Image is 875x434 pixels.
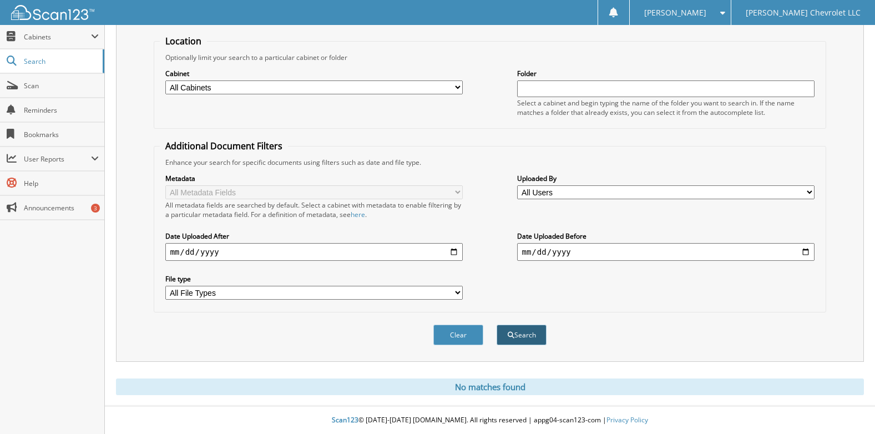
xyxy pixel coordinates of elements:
[606,415,648,425] a: Privacy Policy
[24,105,99,115] span: Reminders
[11,5,94,20] img: scan123-logo-white.svg
[433,325,483,345] button: Clear
[165,231,462,241] label: Date Uploaded After
[160,53,820,62] div: Optionally limit your search to a particular cabinet or folder
[24,179,99,188] span: Help
[24,130,99,139] span: Bookmarks
[91,204,100,213] div: 3
[105,407,875,434] div: © [DATE]-[DATE] [DOMAIN_NAME]. All rights reserved | appg04-scan123-com |
[497,325,547,345] button: Search
[165,243,462,261] input: start
[517,98,814,117] div: Select a cabinet and begin typing the name of the folder you want to search in. If the name match...
[165,174,462,183] label: Metadata
[24,154,91,164] span: User Reports
[517,174,814,183] label: Uploaded By
[24,203,99,213] span: Announcements
[332,415,358,425] span: Scan123
[160,158,820,167] div: Enhance your search for specific documents using filters such as date and file type.
[644,9,706,16] span: [PERSON_NAME]
[746,9,861,16] span: [PERSON_NAME] Chevrolet LLC
[24,32,91,42] span: Cabinets
[24,57,97,66] span: Search
[517,231,814,241] label: Date Uploaded Before
[517,69,814,78] label: Folder
[116,379,864,395] div: No matches found
[165,69,462,78] label: Cabinet
[165,274,462,284] label: File type
[160,140,288,152] legend: Additional Document Filters
[160,35,207,47] legend: Location
[517,243,814,261] input: end
[165,200,462,219] div: All metadata fields are searched by default. Select a cabinet with metadata to enable filtering b...
[351,210,365,219] a: here
[24,81,99,90] span: Scan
